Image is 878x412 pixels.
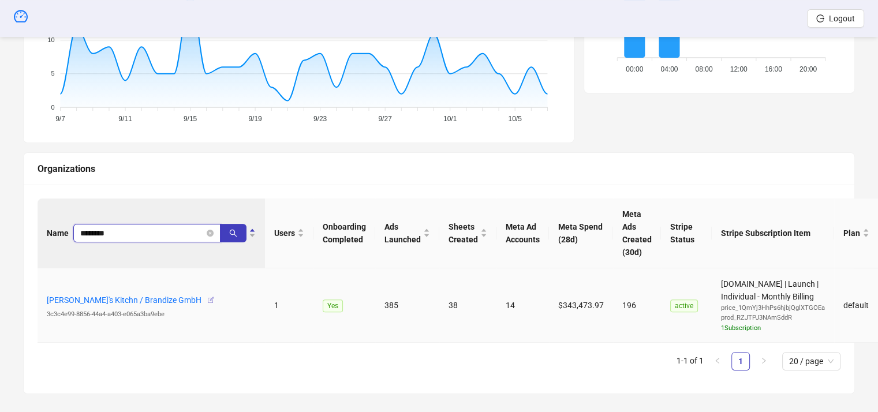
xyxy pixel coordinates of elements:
span: dashboard [14,9,28,23]
tspan: 10/5 [508,115,522,123]
div: 196 [622,299,652,312]
a: [PERSON_NAME]'s Kitchn / Brandize GmbH [47,295,201,305]
span: Ads Launched [384,220,421,246]
tspan: 20:00 [799,65,817,73]
span: active [670,299,698,312]
div: 1 Subscription [721,323,825,334]
tspan: 9/11 [118,115,132,123]
tspan: 0 [51,103,54,110]
td: $343,473.97 [549,268,613,343]
span: logout [816,14,824,23]
li: Previous Page [708,352,727,370]
th: Onboarding Completed [313,198,375,268]
tspan: 9/7 [55,115,65,123]
tspan: 12:00 [730,65,748,73]
tspan: 9/23 [313,115,327,123]
td: 38 [439,268,496,343]
span: 20 / page [789,353,834,370]
span: Logout [829,14,855,23]
span: Users [274,227,295,239]
tspan: 5 [51,70,54,77]
th: Stripe Status [661,198,712,268]
tspan: 04:00 [661,65,678,73]
th: Ads Launched [375,198,439,268]
span: left [714,357,721,364]
div: price_1QmYj3HhPs6hjbjQglXTGOEa [721,303,825,313]
th: Meta Ad Accounts [496,198,549,268]
span: Sheets Created [449,220,478,246]
div: Organizations [38,162,840,176]
tspan: 10 [47,36,54,43]
span: Yes [323,299,343,312]
button: left [708,352,727,370]
span: [DOMAIN_NAME] | Launch | Individual - Monthly Billing [721,279,825,334]
a: 1 [732,353,749,370]
tspan: 00:00 [626,65,644,73]
div: 3c3c4e99-8856-44a4-a403-e065a3ba9ebe [47,309,256,320]
button: Logout [807,9,864,28]
tspan: 9/19 [248,115,262,123]
th: Stripe Subscription Item [712,198,834,268]
li: 1 [731,352,750,370]
span: Plan [843,227,860,239]
tspan: 9/15 [184,115,197,123]
span: search [229,229,237,237]
th: Sheets Created [439,198,496,268]
li: 1-1 of 1 [677,352,704,370]
tspan: 10/1 [443,115,457,123]
tspan: 08:00 [696,65,713,73]
tspan: 9/27 [378,115,392,123]
button: right [754,352,773,370]
div: 14 [506,299,540,312]
button: close-circle [207,230,214,237]
div: prod_RZJTPJ3NAmSddR [721,313,825,323]
tspan: 16:00 [765,65,782,73]
th: Meta Ads Created (30d) [613,198,661,268]
li: Next Page [754,352,773,370]
div: Page Size [782,352,840,370]
th: Meta Spend (28d) [549,198,613,268]
span: right [760,357,767,364]
td: 385 [375,268,439,343]
td: 1 [265,268,313,343]
button: search [220,224,246,242]
th: Users [265,198,313,268]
